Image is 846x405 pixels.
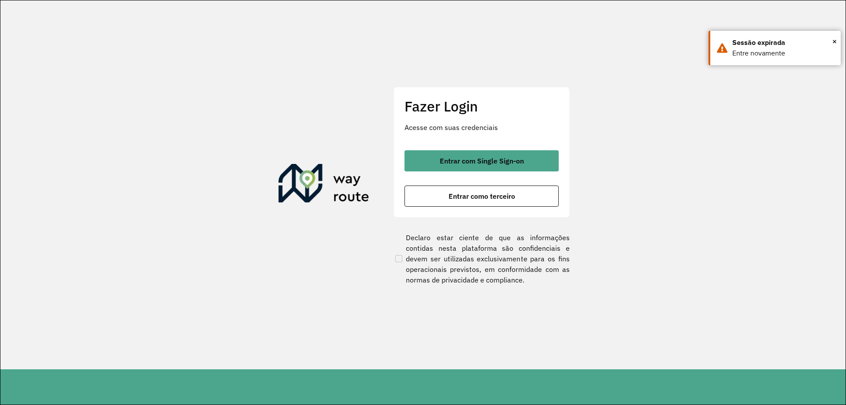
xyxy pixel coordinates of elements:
label: Declaro estar ciente de que as informações contidas nesta plataforma são confidenciais e devem se... [393,232,570,285]
span: × [832,35,837,48]
span: Entrar como terceiro [449,193,515,200]
button: button [404,186,559,207]
span: Entrar com Single Sign-on [440,157,524,164]
div: Entre novamente [732,48,834,59]
img: Roteirizador AmbevTech [278,164,369,206]
button: Close [832,35,837,48]
h2: Fazer Login [404,98,559,115]
div: Sessão expirada [732,37,834,48]
p: Acesse com suas credenciais [404,122,559,133]
button: button [404,150,559,171]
